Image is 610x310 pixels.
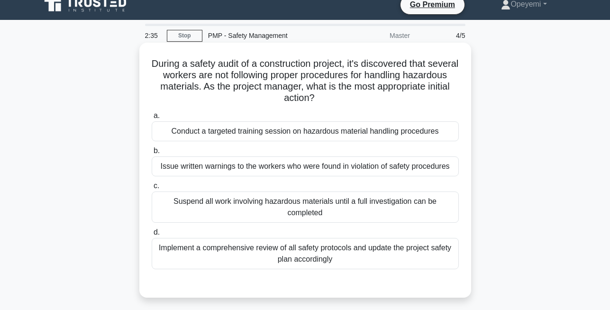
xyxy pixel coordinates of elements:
a: Stop [167,30,202,42]
span: b. [154,146,160,155]
div: Issue written warnings to the workers who were found in violation of safety procedures [152,156,459,176]
div: 2:35 [139,26,167,45]
div: Master [333,26,416,45]
h5: During a safety audit of a construction project, it's discovered that several workers are not fol... [151,58,460,104]
div: Implement a comprehensive review of all safety protocols and update the project safety plan accor... [152,238,459,269]
div: Suspend all work involving hazardous materials until a full investigation can be completed [152,191,459,223]
span: c. [154,182,159,190]
div: 4/5 [416,26,471,45]
div: Conduct a targeted training session on hazardous material handling procedures [152,121,459,141]
span: d. [154,228,160,236]
span: a. [154,111,160,119]
div: PMP - Safety Management [202,26,333,45]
